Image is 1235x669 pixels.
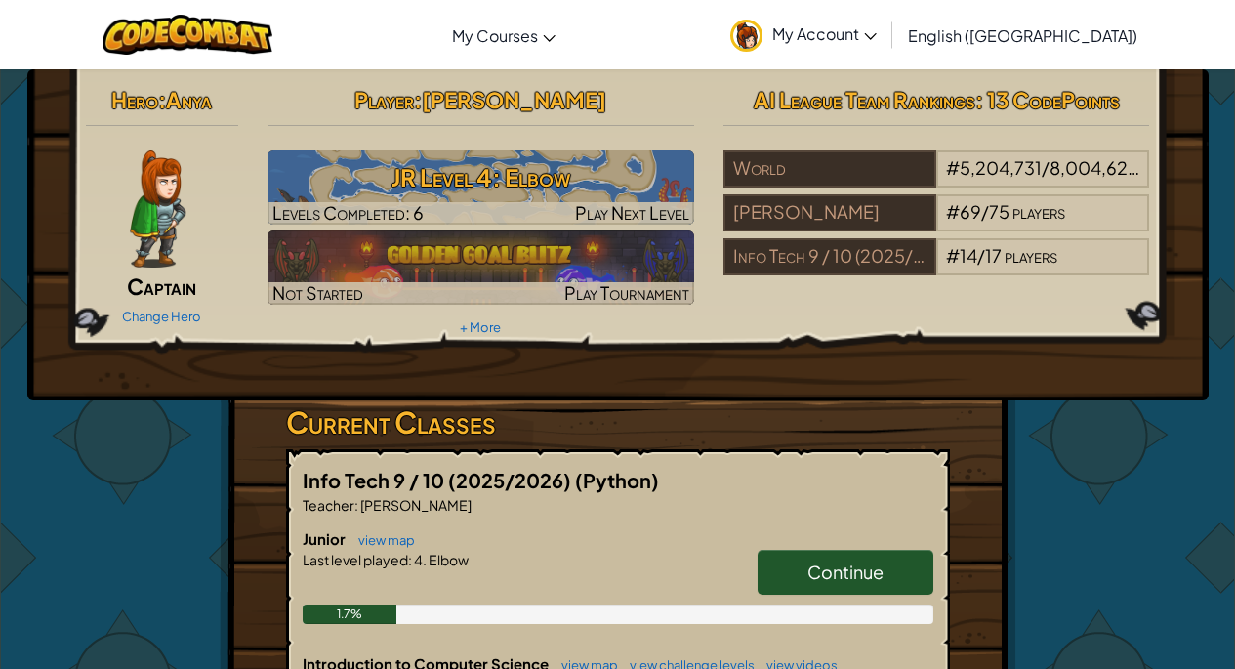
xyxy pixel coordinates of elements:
span: 69 [960,200,981,223]
a: view map [349,532,415,548]
div: 1.7% [303,605,397,624]
span: Anya [166,86,212,113]
span: 75 [989,200,1009,223]
h3: JR Level 4: Elbow [268,155,694,199]
span: / [1042,156,1050,179]
span: Hero [111,86,158,113]
a: Change Hero [122,309,201,324]
a: [PERSON_NAME]#69/75players [723,213,1150,235]
span: : [414,86,422,113]
h3: Current Classes [286,400,950,444]
span: My Courses [452,25,538,46]
span: (Python) [575,468,659,492]
div: Info Tech 9 / 10 (2025/2026) [723,238,936,275]
a: World#5,204,731/8,004,629players [723,169,1150,191]
a: My Account [720,4,886,65]
span: Continue [807,561,884,583]
img: JR Level 4: Elbow [268,150,694,225]
img: Golden Goal [268,230,694,305]
img: CodeCombat logo [103,15,273,55]
span: 17 [985,244,1002,267]
span: 8,004,629 [1050,156,1139,179]
span: Teacher [303,496,354,514]
span: : 13 CodePoints [975,86,1120,113]
span: players [1005,244,1057,267]
span: # [946,244,960,267]
div: [PERSON_NAME] [723,194,936,231]
a: Play Next Level [268,150,694,225]
a: My Courses [442,9,565,62]
span: 14 [960,244,977,267]
img: avatar [730,20,762,52]
span: [PERSON_NAME] [422,86,606,113]
span: / [981,200,989,223]
div: World [723,150,936,188]
a: Not StartedPlay Tournament [268,230,694,305]
a: + More [460,319,501,335]
span: Levels Completed: 6 [272,201,424,224]
span: 5,204,731 [960,156,1042,179]
span: Not Started [272,281,363,304]
a: English ([GEOGRAPHIC_DATA]) [898,9,1147,62]
span: : [158,86,166,113]
span: Last level played [303,551,408,568]
span: : [354,496,358,514]
span: English ([GEOGRAPHIC_DATA]) [908,25,1137,46]
span: / [977,244,985,267]
span: # [946,200,960,223]
span: : [408,551,412,568]
span: Junior [303,529,349,548]
span: Elbow [427,551,469,568]
span: Play Tournament [564,281,689,304]
span: [PERSON_NAME] [358,496,472,514]
span: Play Next Level [575,201,689,224]
a: Info Tech 9 / 10 (2025/2026)#14/17players [723,257,1150,279]
span: My Account [772,23,877,44]
span: Player [354,86,414,113]
span: Captain [127,272,196,300]
span: # [946,156,960,179]
img: captain-pose.png [130,150,185,268]
span: players [1012,200,1065,223]
span: Info Tech 9 / 10 (2025/2026) [303,468,575,492]
span: 4. [412,551,427,568]
span: players [1141,156,1194,179]
span: AI League Team Rankings [754,86,975,113]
